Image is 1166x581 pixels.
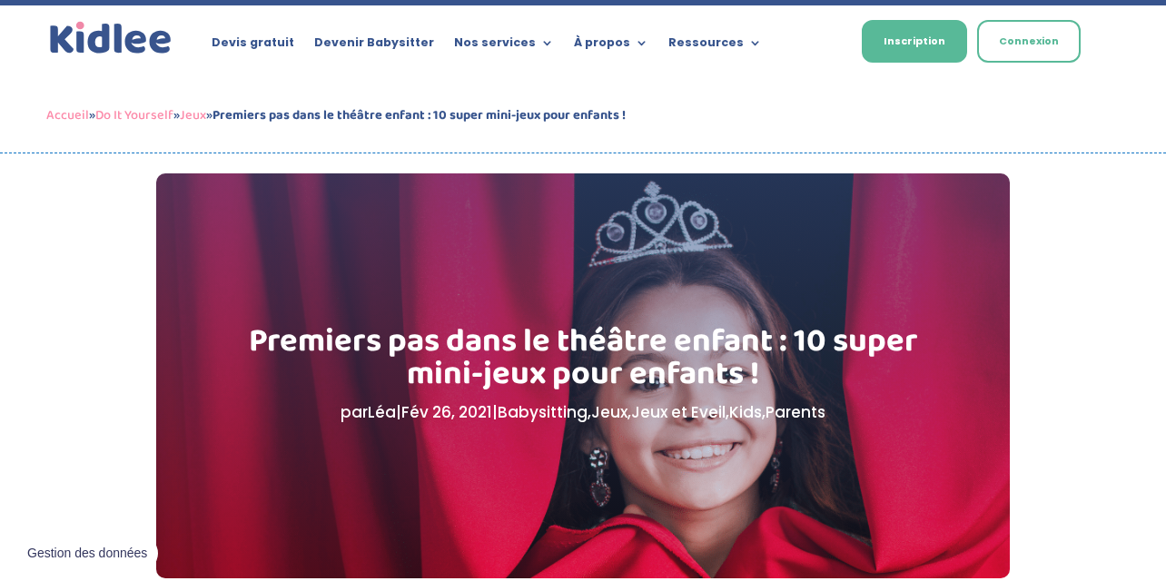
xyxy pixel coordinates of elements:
[631,401,726,423] a: Jeux et Eveil
[862,20,967,63] a: Inscription
[766,401,825,423] a: Parents
[591,401,627,423] a: Jeux
[248,399,919,426] p: par | | , , , ,
[401,401,492,423] span: Fév 26, 2021
[212,36,294,56] a: Devis gratuit
[46,18,175,58] img: logo_kidlee_bleu
[314,36,434,56] a: Devenir Babysitter
[46,104,89,126] a: Accueil
[668,36,762,56] a: Ressources
[212,104,626,126] strong: Premiers pas dans le théâtre enfant : 10 super mini-jeux pour enfants !
[368,401,396,423] a: Léa
[498,401,588,423] a: Babysitting
[27,546,147,562] span: Gestion des données
[977,20,1081,63] a: Connexion
[46,104,626,126] span: » » »
[729,401,762,423] a: Kids
[574,36,648,56] a: À propos
[46,18,175,58] a: Kidlee Logo
[454,36,554,56] a: Nos services
[95,104,173,126] a: Do It Yourself
[16,535,158,573] button: Gestion des données
[180,104,206,126] a: Jeux
[808,37,825,48] img: Français
[248,325,919,399] h1: Premiers pas dans le théâtre enfant : 10 super mini-jeux pour enfants !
